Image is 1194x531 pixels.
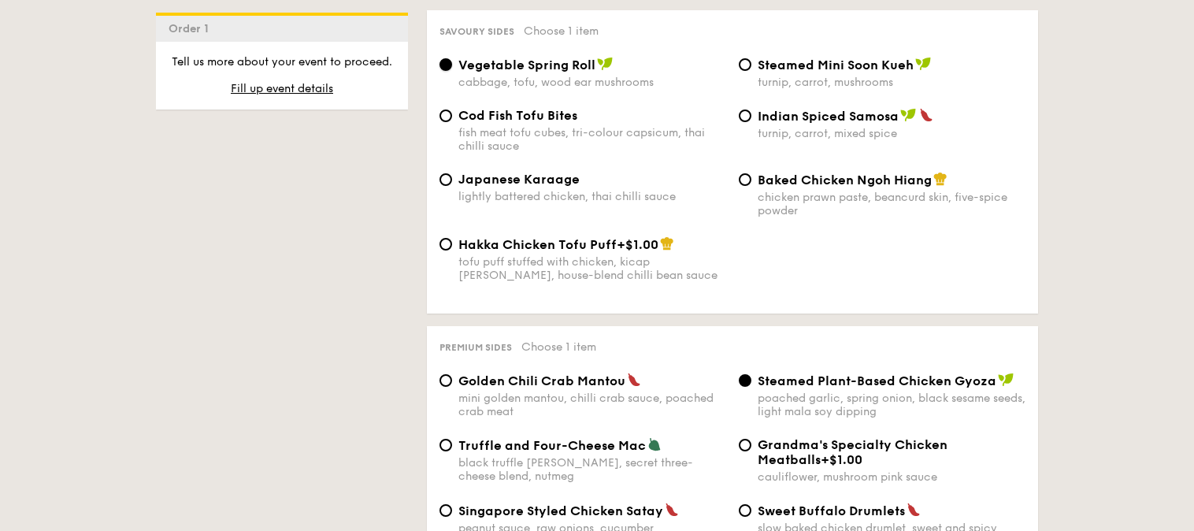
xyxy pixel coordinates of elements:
span: Order 1 [169,22,215,35]
img: icon-vegan.f8ff3823.svg [915,57,931,71]
img: icon-vegetarian.fe4039eb.svg [647,437,662,451]
span: +$1.00 [821,452,862,467]
span: Steamed Mini Soon Kueh [758,58,914,72]
input: Japanese Karaagelightly battered chicken, thai chilli sauce [439,173,452,186]
input: Baked Chicken Ngoh Hiangchicken prawn paste, beancurd skin, five-spice powder [739,173,751,186]
div: mini golden mantou, chilli crab sauce, poached crab meat [458,392,726,418]
p: Tell us more about your event to proceed. [169,54,395,70]
span: Golden Chili Crab Mantou [458,373,625,388]
span: Japanese Karaage [458,172,580,187]
input: Sweet Buffalo Drumletsslow baked chicken drumlet, sweet and spicy sauce [739,504,751,517]
input: Steamed Plant-Based Chicken Gyozapoached garlic, spring onion, black sesame seeds, light mala soy... [739,374,751,387]
span: Indian Spiced Samosa [758,109,899,124]
img: icon-vegan.f8ff3823.svg [900,108,916,122]
img: icon-spicy.37a8142b.svg [907,503,921,517]
span: Hakka Chicken Tofu Puff [458,237,617,252]
input: Truffle and Four-Cheese Macblack truffle [PERSON_NAME], secret three-cheese blend, nutmeg [439,439,452,451]
img: icon-vegan.f8ff3823.svg [998,373,1014,387]
div: cabbage, tofu, wood ear mushrooms [458,76,726,89]
span: Savoury sides [439,26,514,37]
div: turnip, carrot, mixed spice [758,127,1025,140]
span: Baked Chicken Ngoh Hiang [758,173,932,188]
span: +$1.00 [617,237,658,252]
img: icon-vegan.f8ff3823.svg [597,57,613,71]
img: icon-spicy.37a8142b.svg [919,108,933,122]
div: lightly battered chicken, thai chilli sauce [458,190,726,203]
div: chicken prawn paste, beancurd skin, five-spice powder [758,191,1025,217]
img: icon-spicy.37a8142b.svg [665,503,679,517]
span: Cod Fish Tofu Bites [458,108,577,123]
div: cauliflower, mushroom pink sauce [758,470,1025,484]
input: Vegetable Spring Rollcabbage, tofu, wood ear mushrooms [439,58,452,71]
div: fish meat tofu cubes, tri-colour capsicum, thai chilli sauce [458,126,726,153]
img: icon-spicy.37a8142b.svg [627,373,641,387]
input: Singapore Styled Chicken Sataypeanut sauce, raw onions, cucumber [439,504,452,517]
input: Golden Chili Crab Mantoumini golden mantou, chilli crab sauce, poached crab meat [439,374,452,387]
span: Vegetable Spring Roll [458,58,595,72]
span: Fill up event details [231,82,333,95]
input: Grandma's Specialty Chicken Meatballs+$1.00cauliflower, mushroom pink sauce [739,439,751,451]
span: Premium sides [439,342,512,353]
span: Truffle and Four-Cheese Mac [458,438,646,453]
input: Hakka Chicken Tofu Puff+$1.00tofu puff stuffed with chicken, kicap [PERSON_NAME], house-blend chi... [439,238,452,251]
span: Choose 1 item [521,340,596,354]
span: Sweet Buffalo Drumlets [758,503,905,518]
span: Choose 1 item [524,24,599,38]
img: icon-chef-hat.a58ddaea.svg [933,172,947,186]
span: Grandma's Specialty Chicken Meatballs [758,437,947,467]
div: poached garlic, spring onion, black sesame seeds, light mala soy dipping [758,392,1025,418]
input: Steamed Mini Soon Kuehturnip, carrot, mushrooms [739,58,751,71]
img: icon-chef-hat.a58ddaea.svg [660,236,674,251]
div: tofu puff stuffed with chicken, kicap [PERSON_NAME], house-blend chilli bean sauce [458,255,726,282]
span: Steamed Plant-Based Chicken Gyoza [758,373,996,388]
input: Indian Spiced Samosaturnip, carrot, mixed spice [739,110,751,122]
div: black truffle [PERSON_NAME], secret three-cheese blend, nutmeg [458,456,726,483]
span: Singapore Styled Chicken Satay [458,503,663,518]
input: Cod Fish Tofu Bitesfish meat tofu cubes, tri-colour capsicum, thai chilli sauce [439,110,452,122]
div: turnip, carrot, mushrooms [758,76,1025,89]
